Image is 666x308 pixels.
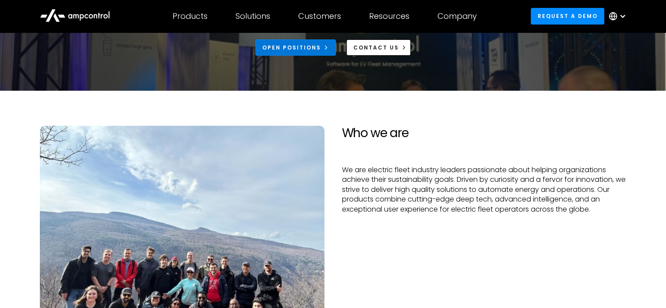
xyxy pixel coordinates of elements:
div: CONTACT US [353,44,398,52]
div: Open Positions [262,44,321,52]
a: CONTACT US [346,39,411,56]
div: Products [173,11,208,21]
h2: Who we are [342,126,626,141]
div: Resources [369,11,409,21]
p: We are electric fleet industry leaders passionate about helping organizations achieve their susta... [342,165,626,214]
div: Customers [298,11,341,21]
div: Solutions [236,11,270,21]
div: Company [437,11,477,21]
a: Request a demo [531,8,604,24]
a: Open Positions [255,39,336,56]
